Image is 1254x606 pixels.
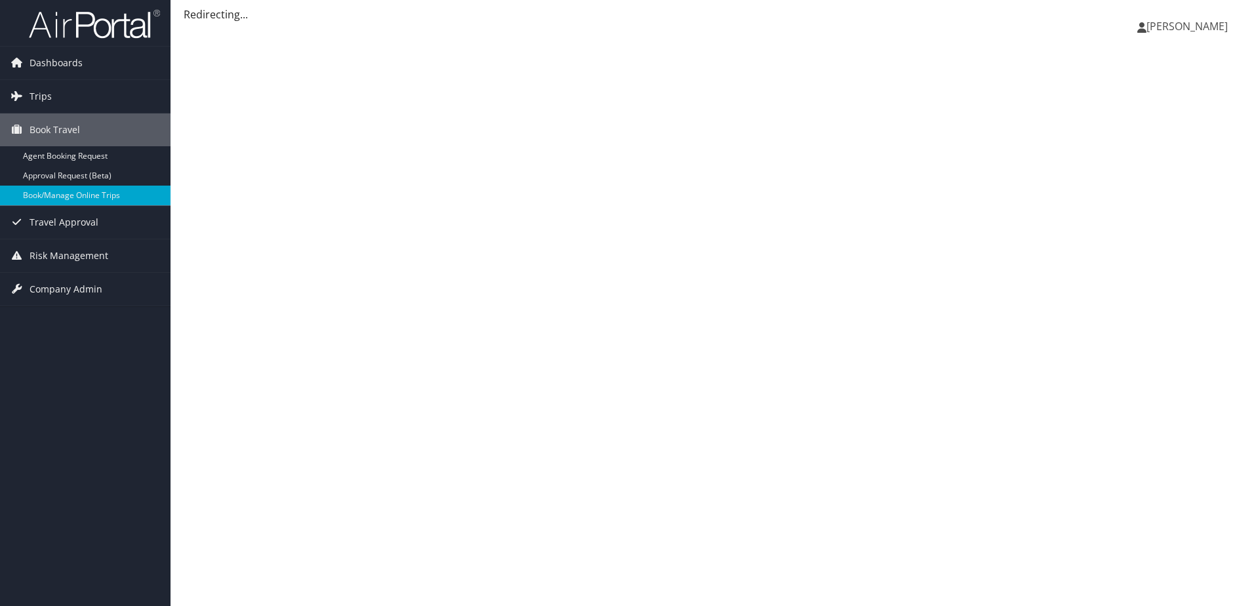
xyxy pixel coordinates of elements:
[29,9,160,39] img: airportal-logo.png
[1137,7,1241,46] a: [PERSON_NAME]
[30,113,80,146] span: Book Travel
[184,7,1241,22] div: Redirecting...
[30,239,108,272] span: Risk Management
[1146,19,1228,33] span: [PERSON_NAME]
[30,47,83,79] span: Dashboards
[30,80,52,113] span: Trips
[30,273,102,306] span: Company Admin
[30,206,98,239] span: Travel Approval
